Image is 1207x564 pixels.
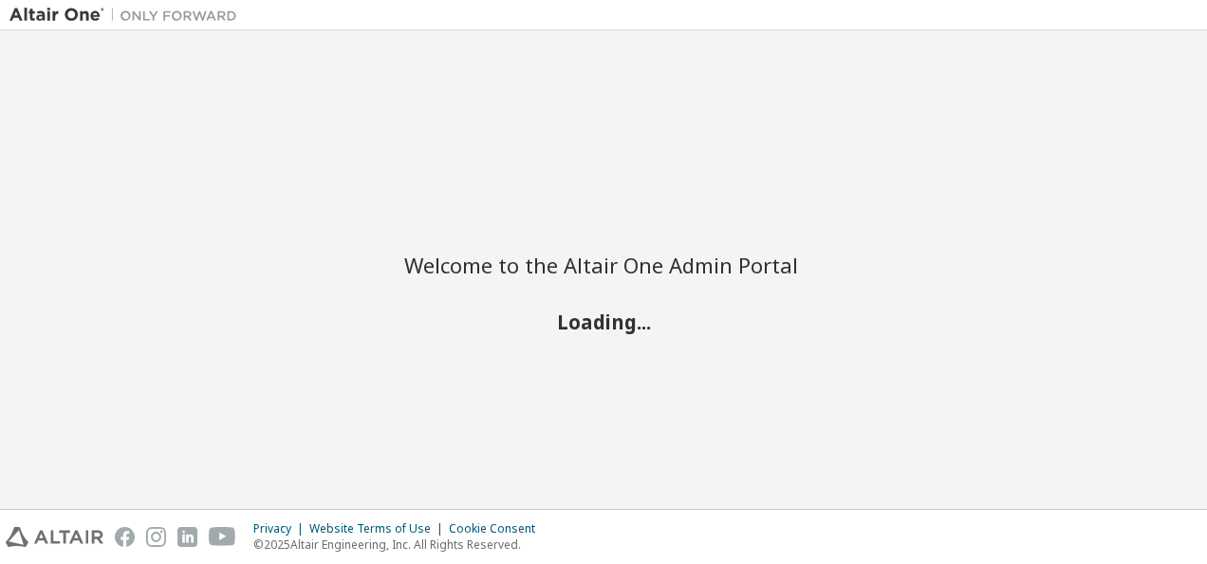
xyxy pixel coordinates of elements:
div: Privacy [253,521,309,536]
img: Altair One [9,6,247,25]
div: Cookie Consent [449,521,547,536]
p: © 2025 Altair Engineering, Inc. All Rights Reserved. [253,536,547,553]
img: youtube.svg [209,527,236,547]
img: instagram.svg [146,527,166,547]
img: facebook.svg [115,527,135,547]
img: altair_logo.svg [6,527,103,547]
h2: Loading... [404,310,803,334]
h2: Welcome to the Altair One Admin Portal [404,252,803,278]
img: linkedin.svg [177,527,197,547]
div: Website Terms of Use [309,521,449,536]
